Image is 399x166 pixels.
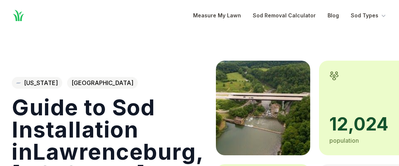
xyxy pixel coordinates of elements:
[351,11,387,20] button: Sod Types
[328,11,339,20] a: Blog
[16,82,21,84] img: Tennessee state outline
[329,137,359,144] span: population
[216,61,310,155] img: A picture of Lawrenceburg
[12,77,62,89] a: [US_STATE]
[253,11,316,20] a: Sod Removal Calculator
[193,11,241,20] a: Measure My Lawn
[67,77,138,89] span: [GEOGRAPHIC_DATA]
